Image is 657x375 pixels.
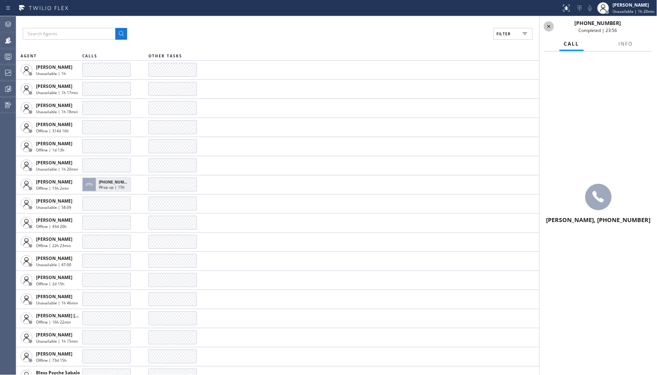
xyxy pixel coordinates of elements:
[546,216,651,224] span: [PERSON_NAME], [PHONE_NUMBER]
[23,28,115,40] input: Search Agents
[99,179,132,185] span: [PHONE_NUMBER]
[493,28,533,40] button: Filter
[497,31,511,36] span: Filter
[36,351,72,357] span: [PERSON_NAME]
[36,179,72,185] span: [PERSON_NAME]
[36,224,67,229] span: Offline | 43d 20h
[36,293,72,300] span: [PERSON_NAME]
[36,186,69,191] span: Offline | 15h 2min
[36,262,71,267] span: Unavailable | 47:00
[36,255,72,261] span: [PERSON_NAME]
[36,281,64,286] span: Offline | 2d 15h
[36,167,78,172] span: Unavailable | 1h 20min
[579,27,617,33] span: Completed | 23:56
[21,53,37,58] span: AGENT
[148,53,182,58] span: OTHER TASKS
[36,128,69,133] span: Offline | 314d 16h
[36,300,78,306] span: Unavailable | 1h 46min
[36,205,71,210] span: Unavailable | 58:09
[36,102,72,108] span: [PERSON_NAME]
[613,2,655,8] div: [PERSON_NAME]
[575,19,621,26] span: [PHONE_NUMBER]
[36,274,72,281] span: [PERSON_NAME]
[36,160,72,166] span: [PERSON_NAME]
[82,175,133,194] button: [PHONE_NUMBER]Wrap up | 15h
[36,121,72,128] span: [PERSON_NAME]
[585,3,595,13] button: Mute
[36,319,71,325] span: Offline | 16h 22min
[614,37,638,51] button: Info
[619,40,633,47] span: Info
[99,185,125,190] span: Wrap up | 15h
[36,64,72,70] span: [PERSON_NAME]
[36,217,72,223] span: [PERSON_NAME]
[36,339,78,344] span: Unavailable | 1h 15min
[36,236,72,242] span: [PERSON_NAME]
[36,90,78,95] span: Unavailable | 1h 17min
[36,109,78,114] span: Unavailable | 1h 18min
[82,53,97,58] span: CALLS
[36,140,72,147] span: [PERSON_NAME]
[560,37,584,51] button: Call
[36,83,72,89] span: [PERSON_NAME]
[36,358,67,363] span: Offline | 73d 15h
[36,71,66,76] span: Unavailable | 1h
[613,9,655,14] span: Unavailable | 1h 20min
[36,332,72,338] span: [PERSON_NAME]
[36,243,71,248] span: Offline | 22h 23min
[564,40,579,47] span: Call
[36,198,72,204] span: [PERSON_NAME]
[36,312,110,319] span: [PERSON_NAME] [PERSON_NAME]
[36,147,64,153] span: Offline | 1d 13h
